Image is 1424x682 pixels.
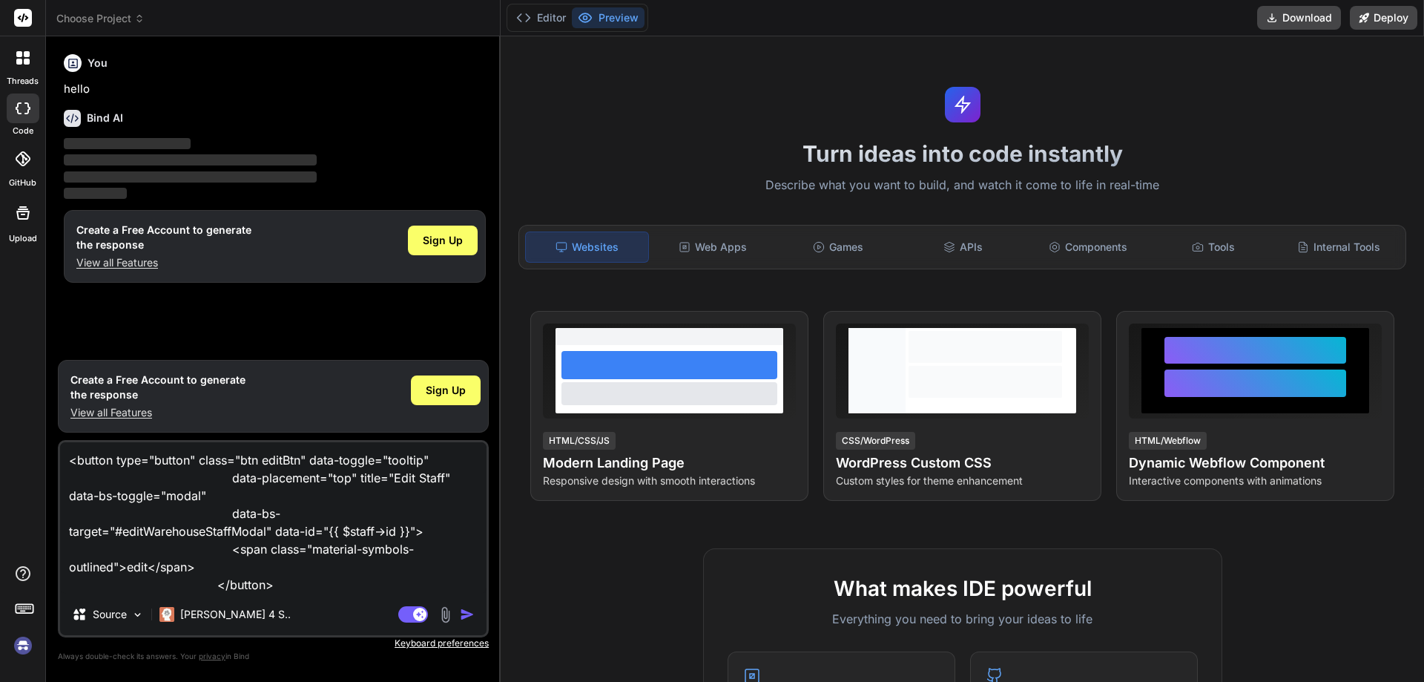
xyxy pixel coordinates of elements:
[56,11,145,26] span: Choose Project
[510,176,1415,195] p: Describe what you want to build, and watch it come to life in real-time
[836,453,1089,473] h4: WordPress Custom CSS
[199,652,225,660] span: privacy
[437,606,454,623] img: attachment
[728,610,1198,628] p: Everything you need to bring your ideas to life
[1129,473,1382,488] p: Interactive components with animations
[76,255,251,270] p: View all Features
[87,111,123,125] h6: Bind AI
[510,140,1415,167] h1: Turn ideas into code instantly
[777,232,900,263] div: Games
[131,609,144,621] img: Pick Models
[460,607,475,622] img: icon
[1129,432,1207,450] div: HTML/Webflow
[76,223,251,252] h1: Create a Free Account to generate the response
[728,573,1198,604] h2: What makes IDE powerful
[64,81,486,98] p: hello
[426,383,466,398] span: Sign Up
[159,607,174,622] img: Claude 4 Sonnet
[1153,232,1275,263] div: Tools
[423,233,463,248] span: Sign Up
[1257,6,1341,30] button: Download
[902,232,1024,263] div: APIs
[1129,453,1382,473] h4: Dynamic Webflow Component
[64,188,127,199] span: ‌
[93,607,127,622] p: Source
[58,637,489,649] p: Keyboard preferences
[836,473,1089,488] p: Custom styles for theme enhancement
[510,7,572,28] button: Editor
[64,138,191,149] span: ‌
[64,171,317,183] span: ‌
[9,232,37,245] label: Upload
[543,432,616,450] div: HTML/CSS/JS
[1027,232,1150,263] div: Components
[836,432,915,450] div: CSS/WordPress
[60,442,487,594] textarea: <button type="button" class="btn editBtn" data-toggle="tooltip" data-placement="top" title="Edit ...
[652,232,774,263] div: Web Apps
[543,473,796,488] p: Responsive design with smooth interactions
[1277,232,1400,263] div: Internal Tools
[525,232,649,263] div: Websites
[543,453,796,473] h4: Modern Landing Page
[572,7,645,28] button: Preview
[64,154,317,165] span: ‌
[58,649,489,663] p: Always double-check its answers. Your in Bind
[9,177,36,189] label: GitHub
[13,125,33,137] label: code
[70,373,245,402] h1: Create a Free Account to generate the response
[88,56,108,71] h6: You
[10,633,36,658] img: signin
[7,75,39,88] label: threads
[1350,6,1417,30] button: Deploy
[70,405,245,420] p: View all Features
[180,607,291,622] p: [PERSON_NAME] 4 S..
